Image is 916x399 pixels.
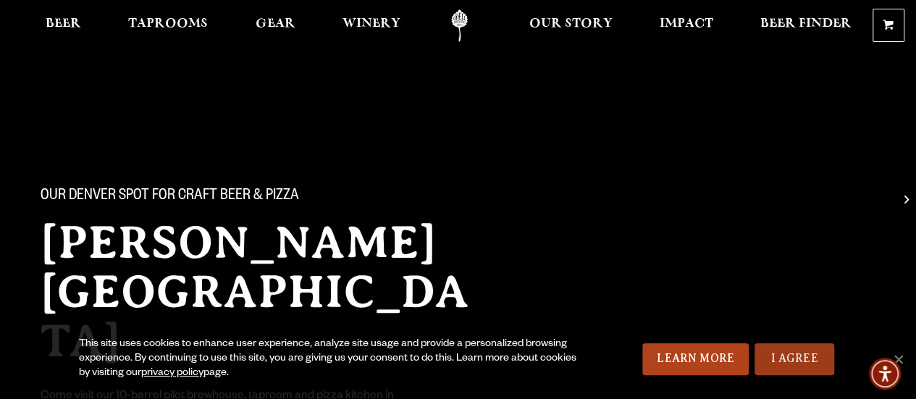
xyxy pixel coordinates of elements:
span: Beer [46,18,81,30]
a: Winery [333,9,410,42]
a: Taprooms [119,9,217,42]
span: Gear [256,18,295,30]
span: Taprooms [128,18,208,30]
a: Impact [650,9,723,42]
a: I Agree [755,343,834,375]
span: Our Denver spot for craft beer & pizza [41,188,299,206]
div: This site uses cookies to enhance user experience, analyze site usage and provide a personalized ... [79,337,585,381]
a: Our Story [520,9,622,42]
a: Beer Finder [751,9,861,42]
a: Learn More [642,343,749,375]
span: Winery [343,18,400,30]
a: Gear [246,9,305,42]
a: Odell Home [432,9,487,42]
div: Accessibility Menu [869,358,901,390]
span: Our Story [529,18,613,30]
a: Beer [36,9,91,42]
h2: [PERSON_NAME][GEOGRAPHIC_DATA] [41,218,492,366]
a: privacy policy [141,368,203,379]
span: Impact [660,18,713,30]
span: Beer Finder [760,18,852,30]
